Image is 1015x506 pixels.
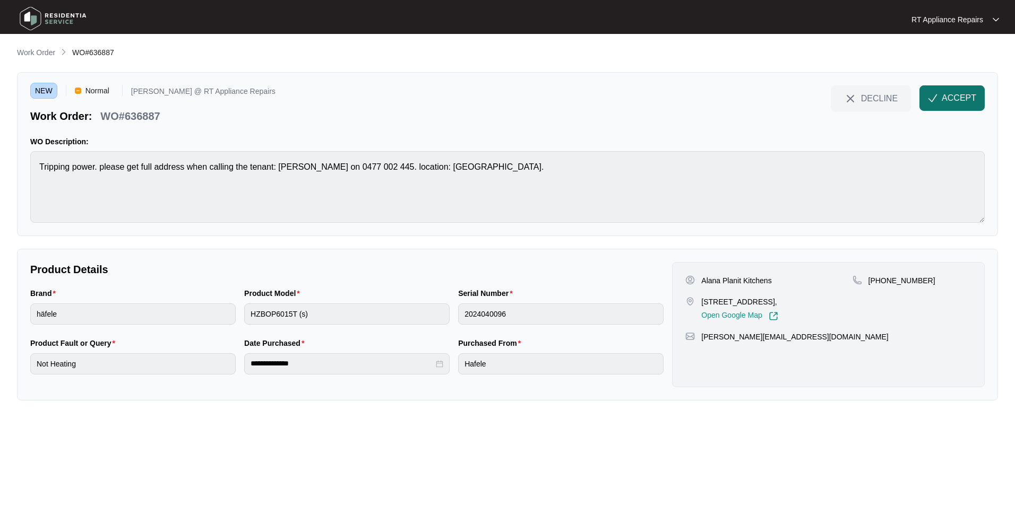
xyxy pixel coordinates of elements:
label: Purchased From [458,338,525,348]
img: dropdown arrow [993,17,999,22]
label: Brand [30,288,60,299]
label: Date Purchased [244,338,308,348]
button: check-IconACCEPT [919,85,985,111]
p: WO Description: [30,136,985,147]
p: [PERSON_NAME] @ RT Appliance Repairs [131,88,276,99]
img: map-pin [685,331,695,341]
input: Date Purchased [251,358,434,369]
p: WO#636887 [100,109,160,124]
span: NEW [30,83,57,99]
p: Work Order [17,47,55,58]
input: Brand [30,303,236,325]
button: close-IconDECLINE [831,85,911,111]
input: Product Model [244,303,450,325]
img: residentia service logo [16,3,90,34]
img: chevron-right [59,48,68,56]
img: map-pin [853,275,862,285]
img: Link-External [769,311,778,321]
label: Product Model [244,288,304,299]
p: [PERSON_NAME][EMAIL_ADDRESS][DOMAIN_NAME] [701,331,888,342]
p: [PHONE_NUMBER] [868,275,935,286]
img: map-pin [685,296,695,306]
img: Vercel Logo [75,88,81,94]
a: Work Order [15,47,57,59]
input: Serial Number [458,303,664,325]
span: ACCEPT [942,92,976,104]
p: [STREET_ADDRESS], [701,296,778,307]
img: check-Icon [928,93,937,103]
p: Work Order: [30,109,92,124]
p: Alana Planit Kitchens [701,275,771,286]
span: WO#636887 [72,48,114,57]
p: Product Details [30,262,664,277]
span: Normal [81,83,114,99]
input: Product Fault or Query [30,353,236,374]
label: Serial Number [458,288,517,299]
p: RT Appliance Repairs [911,14,983,25]
img: user-pin [685,275,695,285]
input: Purchased From [458,353,664,374]
span: DECLINE [861,92,898,104]
label: Product Fault or Query [30,338,119,348]
img: close-Icon [844,92,857,105]
a: Open Google Map [701,311,778,321]
textarea: Tripping power. please get full address when calling the tenant: [PERSON_NAME] on 0477 002 445. l... [30,151,985,223]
